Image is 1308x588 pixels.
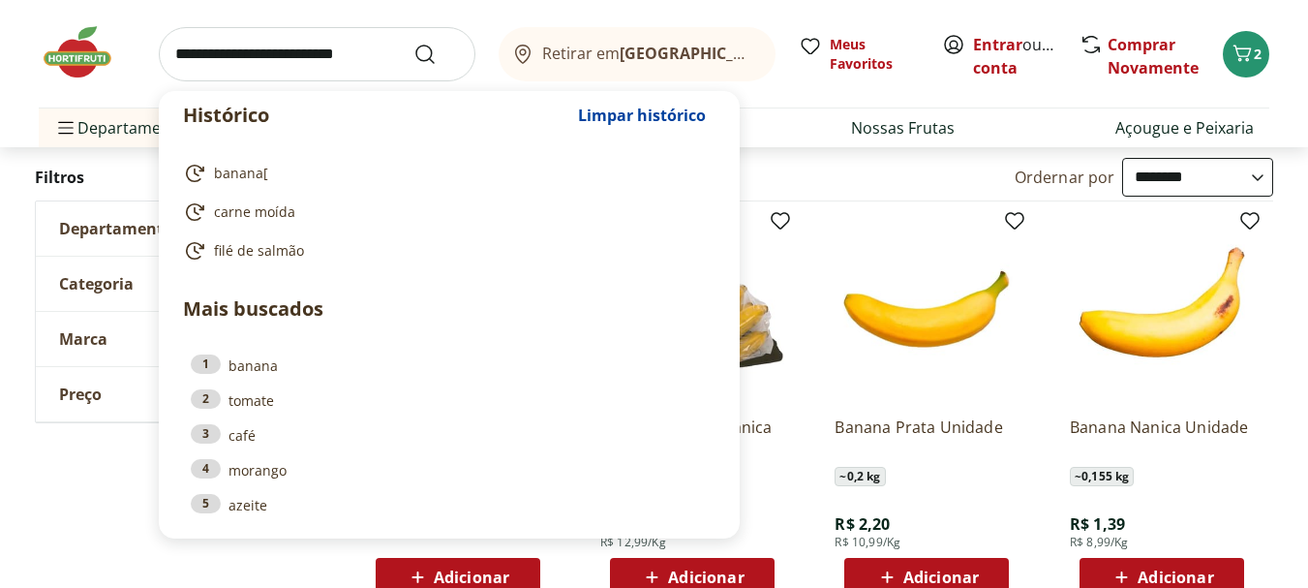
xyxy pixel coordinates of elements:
[214,202,295,222] span: carne moída
[36,257,326,311] button: Categoria
[499,27,776,81] button: Retirar em[GEOGRAPHIC_DATA]/[GEOGRAPHIC_DATA]
[1070,217,1254,401] img: Banana Nanica Unidade
[1115,116,1254,139] a: Açougue e Peixaria
[835,417,1019,459] a: Banana Prata Unidade
[214,241,304,261] span: filé de salmão
[191,494,708,515] a: 5azeite
[600,535,666,550] span: R$ 12,99/Kg
[1254,45,1262,63] span: 2
[54,105,194,151] span: Departamentos
[183,239,708,263] a: filé de salmão
[1070,513,1125,535] span: R$ 1,39
[835,513,890,535] span: R$ 2,20
[835,467,885,486] span: ~ 0,2 kg
[851,116,955,139] a: Nossas Frutas
[36,201,326,256] button: Departamento
[36,312,326,366] button: Marca
[434,570,509,585] span: Adicionar
[903,570,979,585] span: Adicionar
[1108,34,1199,78] a: Comprar Novamente
[973,34,1080,78] a: Criar conta
[1070,417,1254,459] a: Banana Nanica Unidade
[620,43,946,64] b: [GEOGRAPHIC_DATA]/[GEOGRAPHIC_DATA]
[1138,570,1213,585] span: Adicionar
[191,355,708,376] a: 1banana
[568,92,715,139] button: Limpar histórico
[35,158,327,197] h2: Filtros
[578,108,706,123] span: Limpar histórico
[1223,31,1269,77] button: Carrinho
[183,162,708,185] a: banana[
[830,35,919,74] span: Meus Favoritos
[1015,167,1115,188] label: Ordernar por
[191,459,708,480] a: 4morango
[183,201,708,224] a: carne moída
[59,274,134,294] span: Categoria
[191,494,221,513] div: 5
[973,33,1059,79] span: ou
[191,424,708,446] a: 3café
[835,535,900,550] span: R$ 10,99/Kg
[36,367,326,421] button: Preço
[413,43,460,66] button: Submit Search
[1070,467,1134,486] span: ~ 0,155 kg
[59,385,102,404] span: Preço
[1070,535,1129,550] span: R$ 8,99/Kg
[54,105,77,151] button: Menu
[183,102,568,129] p: Histórico
[191,355,221,374] div: 1
[973,34,1022,55] a: Entrar
[191,424,221,444] div: 3
[183,294,715,324] p: Mais buscados
[159,27,475,81] input: search
[542,45,756,62] span: Retirar em
[191,389,221,409] div: 2
[59,219,173,238] span: Departamento
[799,35,919,74] a: Meus Favoritos
[39,23,136,81] img: Hortifruti
[214,164,268,183] span: banana[
[668,570,744,585] span: Adicionar
[191,389,708,411] a: 2tomate
[59,329,107,349] span: Marca
[835,217,1019,401] img: Banana Prata Unidade
[191,459,221,479] div: 4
